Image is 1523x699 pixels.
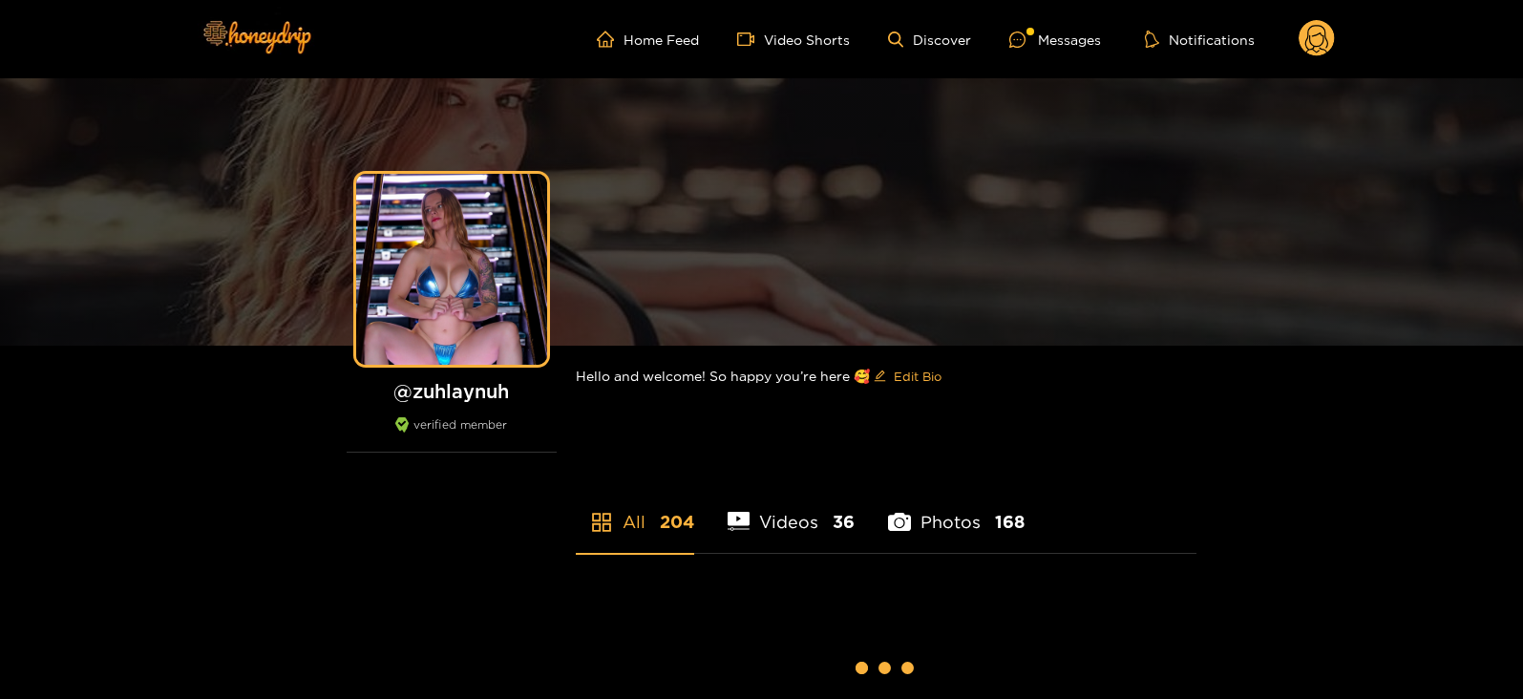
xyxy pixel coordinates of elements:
[590,511,613,534] span: appstore
[1009,29,1101,51] div: Messages
[894,367,941,386] span: Edit Bio
[833,510,855,534] span: 36
[995,510,1025,534] span: 168
[874,370,886,384] span: edit
[888,467,1025,553] li: Photos
[347,417,557,453] div: verified member
[576,467,694,553] li: All
[737,31,764,48] span: video-camera
[737,31,850,48] a: Video Shorts
[597,31,699,48] a: Home Feed
[1139,30,1260,49] button: Notifications
[597,31,624,48] span: home
[660,510,694,534] span: 204
[576,346,1196,407] div: Hello and welcome! So happy you’re here 🥰
[728,467,856,553] li: Videos
[347,379,557,403] h1: @ zuhlaynuh
[888,32,971,48] a: Discover
[870,361,945,392] button: editEdit Bio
